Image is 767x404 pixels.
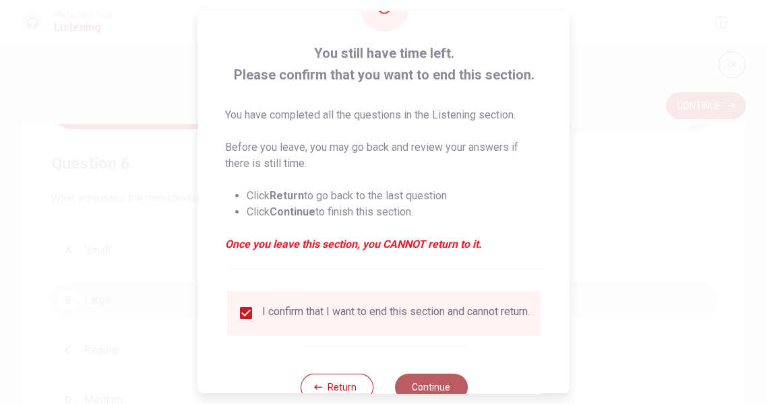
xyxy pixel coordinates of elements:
p: You have completed all the questions in the Listening section. [225,107,543,123]
div: I confirm that I want to end this section and cannot return. [262,305,530,321]
li: Click to go back to the last question [247,188,543,204]
li: Click to finish this section. [247,204,543,220]
button: Continue [394,374,467,401]
strong: Continue [270,205,315,218]
p: Before you leave, you may go back and review your answers if there is still time. [225,139,543,172]
em: Once you leave this section, you CANNOT return to it. [225,236,543,252]
strong: Return [270,189,304,202]
span: You still have time left. Please confirm that you want to end this section. [225,42,543,86]
button: Return [300,374,373,401]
